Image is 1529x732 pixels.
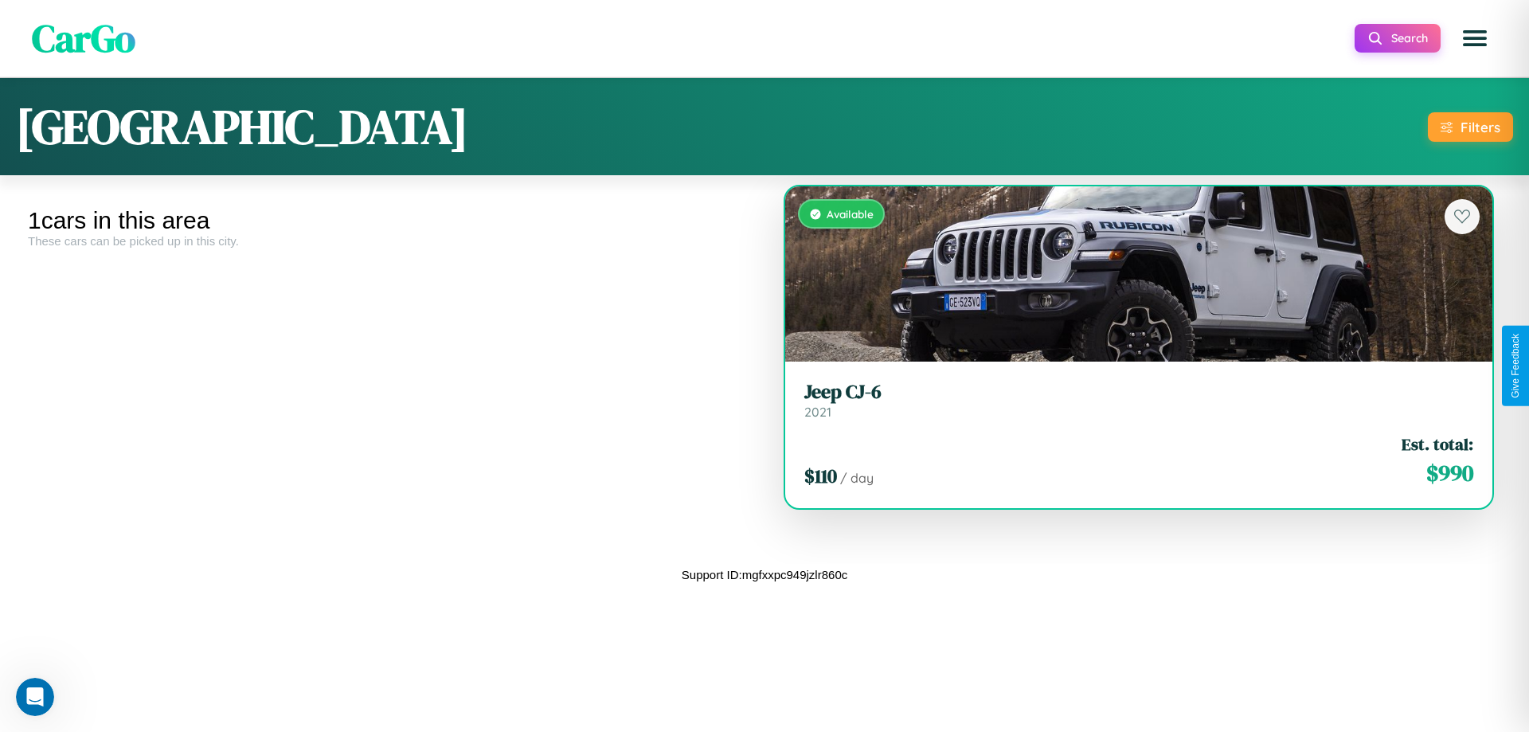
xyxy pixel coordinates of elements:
span: Available [827,207,874,221]
iframe: Intercom live chat [16,678,54,716]
button: Open menu [1453,16,1497,61]
h3: Jeep CJ-6 [804,381,1473,404]
h1: [GEOGRAPHIC_DATA] [16,94,468,159]
div: 1 cars in this area [28,207,753,234]
span: 2021 [804,404,831,420]
span: / day [840,470,874,486]
button: Search [1355,24,1441,53]
div: Filters [1461,119,1500,135]
p: Support ID: mgfxxpc949jzlr860c [682,564,847,585]
span: $ 110 [804,463,837,489]
span: CarGo [32,12,135,65]
span: Est. total: [1402,433,1473,456]
div: Give Feedback [1510,334,1521,398]
span: $ 990 [1426,457,1473,489]
a: Jeep CJ-62021 [804,381,1473,420]
button: Filters [1428,112,1513,142]
div: These cars can be picked up in this city. [28,234,753,248]
span: Search [1391,31,1428,45]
